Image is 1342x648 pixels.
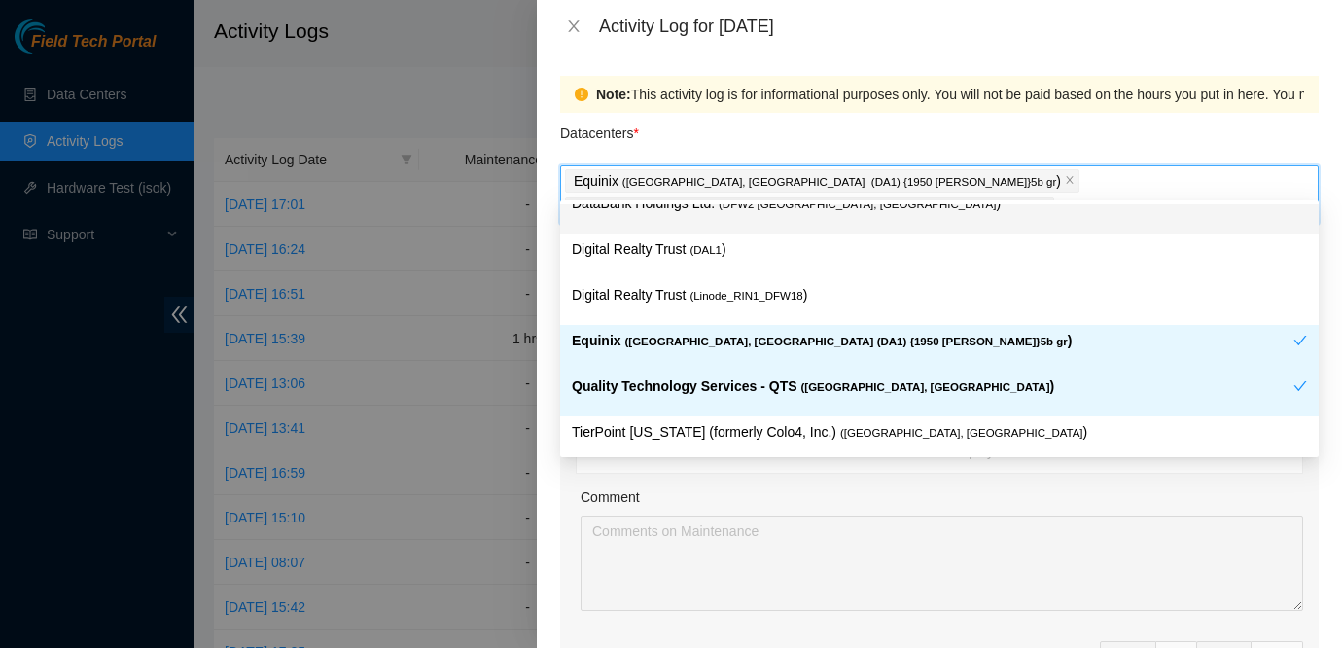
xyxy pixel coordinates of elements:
div: Activity Log for [DATE] [599,16,1319,37]
span: close [566,18,582,34]
p: Quality Technology Services - QTS ) [572,376,1293,398]
p: DataBank Holdings Ltd. ) [572,193,1307,215]
span: check [1293,334,1307,347]
span: ( DFW2 [GEOGRAPHIC_DATA], [GEOGRAPHIC_DATA] [719,198,996,210]
textarea: Comment [581,516,1303,611]
span: exclamation-circle [575,88,588,101]
span: ( DAL1 [689,244,722,256]
strong: Note: [596,84,631,105]
p: Equinix ) [574,170,1061,193]
span: ( Linode_RIN1_DFW18 [689,290,802,302]
p: TierPoint [US_STATE] (formerly Colo4, Inc.) ) [572,421,1307,444]
span: ( [GEOGRAPHIC_DATA], [GEOGRAPHIC_DATA] [800,381,1049,393]
p: Datacenters [560,113,639,144]
span: ( [GEOGRAPHIC_DATA], [GEOGRAPHIC_DATA] (DA1) {1950 [PERSON_NAME]}5b gr [622,176,1057,188]
button: Close [560,18,587,36]
span: check [1293,379,1307,393]
p: Equinix ) [572,330,1293,352]
label: Comment [581,486,640,508]
p: Digital Realty Trust ) [572,284,1307,306]
p: Quality Technology Services - QTS ) [574,198,1036,220]
p: Digital Realty Trust ) [572,238,1307,261]
span: ( [GEOGRAPHIC_DATA], [GEOGRAPHIC_DATA] [840,427,1083,439]
span: close [1065,175,1075,187]
span: ( [GEOGRAPHIC_DATA], [GEOGRAPHIC_DATA] (DA1) {1950 [PERSON_NAME]}5b gr [624,336,1067,347]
